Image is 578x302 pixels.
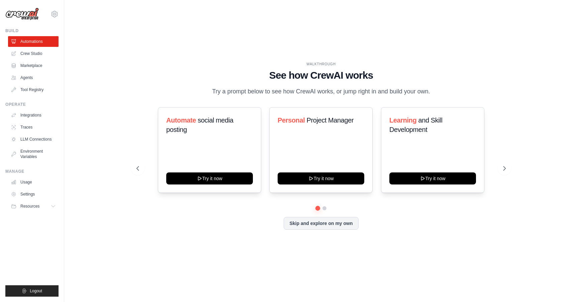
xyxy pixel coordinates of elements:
a: Environment Variables [8,146,59,162]
a: Settings [8,189,59,200]
button: Resources [8,201,59,212]
a: Tool Registry [8,84,59,95]
a: Agents [8,72,59,83]
span: Automate [166,117,196,124]
p: Try a prompt below to see how CrewAI works, or jump right in and build your own. [209,87,433,96]
a: Traces [8,122,59,133]
a: LLM Connections [8,134,59,145]
span: Learning [389,117,416,124]
a: Marketplace [8,60,59,71]
span: Project Manager [307,117,354,124]
button: Try it now [389,172,476,184]
div: WALKTHROUGH [136,62,506,67]
span: social media posting [166,117,233,133]
div: Operate [5,102,59,107]
div: Manage [5,169,59,174]
button: Logout [5,285,59,297]
div: Build [5,28,59,33]
a: Usage [8,177,59,187]
a: Automations [8,36,59,47]
span: Personal [278,117,305,124]
span: and Skill Development [389,117,442,133]
button: Try it now [166,172,253,184]
button: Skip and explore on my own [284,217,358,230]
a: Integrations [8,110,59,121]
a: Crew Studio [8,48,59,59]
h1: See how CrewAI works [136,69,506,81]
span: Logout [30,288,42,294]
img: Logo [5,8,39,20]
button: Try it now [278,172,364,184]
span: Resources [20,204,39,209]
